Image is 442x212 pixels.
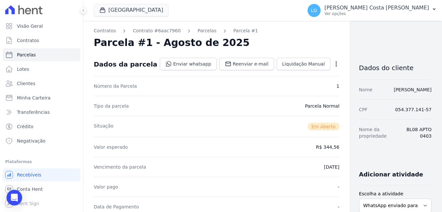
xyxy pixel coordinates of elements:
div: Open Intercom Messenger [7,190,22,205]
dt: Valor esperado [94,144,128,150]
a: Contrato #6aac7960 [133,27,181,34]
label: Escolha a atividade [359,190,432,197]
h3: Adicionar atividade [359,171,423,178]
dd: R$ 344,56 [316,144,339,150]
dt: CPF [359,106,367,113]
span: Transferências [17,109,50,115]
a: Enviar whatsapp [160,58,217,70]
dd: 1 [337,83,339,89]
span: Contratos [17,37,39,44]
dt: Nome da propriedade [359,126,397,139]
span: Crédito [17,123,34,130]
a: Reenviar e-mail [219,58,274,70]
a: Parcela #1 [233,27,258,34]
dt: Valor pago [94,184,118,190]
dd: BL08 APTO 0403 [402,126,432,139]
span: Liquidação Manual [282,61,325,67]
a: Contratos [3,34,80,47]
span: Parcelas [17,52,36,58]
dd: 054.377.141-57 [395,106,432,113]
a: Clientes [3,77,80,90]
dt: Data de Pagamento [94,204,139,210]
a: Transferências [3,106,80,119]
span: Recebíveis [17,172,41,178]
span: Negativação [17,138,46,144]
button: [GEOGRAPHIC_DATA] [94,4,169,16]
p: Ver opções [325,11,429,16]
span: Minha Carteira [17,95,50,101]
span: Clientes [17,80,35,87]
a: Conta Hent [3,183,80,196]
dt: Nome [359,86,372,93]
span: LG [311,8,317,13]
a: Lotes [3,63,80,76]
a: Parcelas [198,27,216,34]
h3: Dados do cliente [359,64,432,72]
span: Visão Geral [17,23,43,29]
nav: Breadcrumb [94,27,339,34]
dt: Número da Parcela [94,83,137,89]
a: Liquidação Manual [277,58,330,70]
dt: Situação [94,123,114,130]
div: Dados da parcela [94,60,157,68]
div: Plataformas [5,158,78,166]
dd: - [338,184,339,190]
a: Crédito [3,120,80,133]
span: Reenviar e-mail [233,61,269,67]
button: LG [PERSON_NAME] Costa [PERSON_NAME] Ver opções [302,1,442,20]
span: Em Aberto [308,123,339,130]
a: Contratos [94,27,116,34]
a: Recebíveis [3,168,80,181]
h2: Parcela #1 - Agosto de 2025 [94,37,250,49]
span: Lotes [17,66,29,72]
dd: [DATE] [324,164,339,170]
dd: Parcela Normal [305,103,339,109]
a: [PERSON_NAME] [394,87,432,92]
dt: Tipo da parcela [94,103,129,109]
span: Conta Hent [17,186,43,192]
dd: - [338,204,339,210]
a: Minha Carteira [3,91,80,104]
a: Visão Geral [3,20,80,33]
a: Negativação [3,134,80,147]
a: Parcelas [3,48,80,61]
dt: Vencimento da parcela [94,164,146,170]
p: [PERSON_NAME] Costa [PERSON_NAME] [325,5,429,11]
